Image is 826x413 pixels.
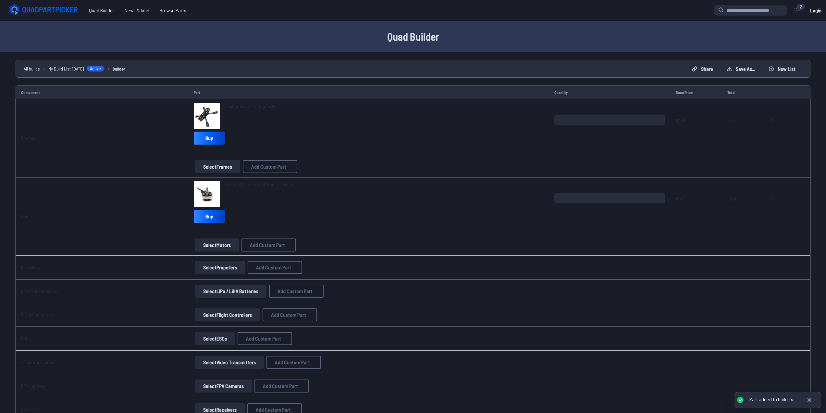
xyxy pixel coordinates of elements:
[87,65,104,72] span: Active
[21,265,40,270] a: Propellers
[222,181,294,188] a: EMAX ECO II Series 2306 Motor - 2400Kv
[246,336,281,341] span: Add Custom Part
[250,242,285,248] span: Add Custom Part
[194,308,261,321] a: SelectFlight Controllers
[24,65,40,72] a: All builds
[549,85,671,99] td: Quantity
[727,115,754,146] span: 87.50
[263,383,298,389] span: Add Custom Part
[194,103,220,129] img: image
[195,285,266,298] button: SelectLiPo / LiHV Batteries
[194,181,220,207] img: image
[194,239,240,252] a: SelectMotors
[241,239,296,252] button: Add Custom Part
[205,29,621,44] h1: Quad Builder
[195,239,239,252] button: SelectMotors
[722,85,759,99] td: Total
[763,64,801,74] button: New List
[263,308,317,321] button: Add Custom Part
[266,356,321,369] button: Add Custom Part
[271,312,306,317] span: Add Custom Part
[256,265,291,270] span: Add Custom Part
[275,360,310,365] span: Add Custom Part
[48,65,104,72] a: My Build List [DATE]Active
[21,359,56,365] a: Video Transmitters
[243,160,297,173] button: Add Custom Part
[222,182,294,187] span: EMAX ECO II Series 2306 Motor - 2400Kv
[48,65,84,72] span: My Build List [DATE]
[277,289,313,294] span: Add Custom Part
[194,285,268,298] a: SelectLiPo / LiHV Batteries
[21,288,59,294] a: LiPo / LiHV Batteries
[21,135,35,141] a: Frames
[16,85,189,99] td: Component
[195,356,264,369] button: SelectVideo Transmitters
[195,380,252,393] button: SelectFPV Cameras
[671,85,722,99] td: Base Price
[222,103,277,110] a: Armattan Beaver 5" Frame Kit
[195,332,235,345] button: SelectESCs
[676,115,717,146] span: 87.50
[749,396,795,403] div: Part added to build list
[194,210,225,223] a: Buy
[21,213,33,219] a: Motors
[256,407,291,412] span: Add Custom Part
[238,332,292,345] button: Add Custom Part
[154,4,191,17] a: Browse Parts
[194,132,225,145] a: Buy
[21,312,53,317] a: Flight Controllers
[21,383,46,389] a: FPV Cameras
[269,285,324,298] button: Add Custom Part
[254,380,309,393] button: Add Custom Part
[194,160,241,173] a: SelectFrames
[194,332,236,345] a: SelectESCs
[21,336,31,341] a: ESCs
[195,261,245,274] button: SelectPropellers
[84,4,119,17] a: Quad Builder
[194,261,246,274] a: SelectPropellers
[194,356,265,369] a: SelectVideo Transmitters
[113,65,125,72] a: Builder
[676,193,717,224] span: 19.49
[189,85,549,99] td: Part
[251,164,286,169] span: Add Custom Part
[119,4,154,17] a: News & Intel
[194,380,253,393] a: SelectFPV Cameras
[727,193,754,224] span: 19.49
[195,308,260,321] button: SelectFlight Controllers
[686,64,719,74] button: Share
[21,407,40,412] a: Receivers
[195,160,240,173] button: SelectFrames
[721,64,760,74] button: Save as...
[248,261,302,274] button: Add Custom Part
[808,4,823,17] a: Login
[796,4,805,10] div: 2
